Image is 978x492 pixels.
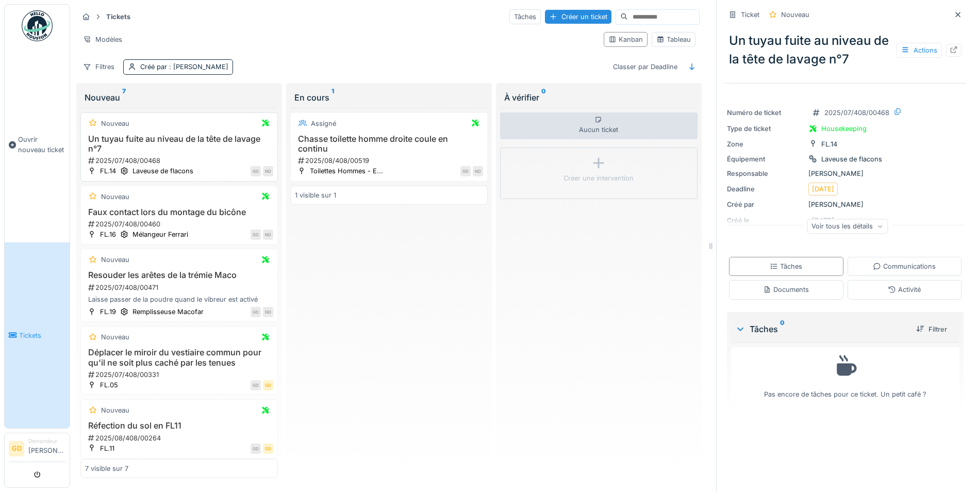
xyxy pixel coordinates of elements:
div: Zone [727,139,804,149]
div: Numéro de ticket [727,108,804,118]
div: Tâches [735,323,908,335]
div: GD [251,380,261,390]
div: 1 visible sur 1 [295,190,336,200]
span: Tickets [19,331,65,340]
div: Kanban [608,35,643,44]
div: GD [263,444,273,454]
div: Actions [897,43,942,58]
div: Remplisseuse Macofar [132,307,204,317]
h3: Chasse toilette homme droite coule en continu [295,134,483,154]
div: Responsable [727,169,804,178]
div: Nouveau [101,255,129,265]
div: [DATE] [812,184,834,194]
div: Nouveau [781,10,809,20]
div: Nouveau [101,192,129,202]
div: ND [263,166,273,176]
div: Aucun ticket [500,112,698,139]
span: Ouvrir nouveau ticket [18,135,65,154]
div: 2025/07/408/00468 [87,156,273,166]
div: Tâches [770,261,802,271]
div: Laveuse de flacons [821,154,882,164]
div: Créer un ticket [545,10,611,24]
img: Badge_color-CXgf-gQk.svg [22,10,53,41]
div: ND [263,307,273,317]
div: À vérifier [504,91,693,104]
div: Communications [873,261,936,271]
div: Toilettes Hommes - E... [310,166,383,176]
sup: 7 [122,91,126,104]
div: Voir tous les détails [807,219,888,234]
div: ND [473,166,483,176]
div: Laveuse de flacons [132,166,193,176]
div: Tableau [656,35,691,44]
div: FL.14 [821,139,837,149]
div: Nouveau [101,332,129,342]
h3: Un tuyau fuite au niveau de la tête de lavage n°7 [85,134,273,154]
li: [PERSON_NAME] [28,437,65,460]
div: Nouveau [101,119,129,128]
div: Filtres [78,59,119,74]
div: GD [460,166,471,176]
div: Créé par [727,200,804,209]
div: GD [251,166,261,176]
div: Créer une intervention [563,173,634,183]
h3: Réfection du sol en FL11 [85,421,273,431]
div: Classer par Deadline [608,59,682,74]
div: 2025/07/408/00460 [87,219,273,229]
div: 2025/07/408/00468 [824,108,889,118]
div: FL.16 [100,229,116,239]
li: GD [9,441,24,456]
div: Demandeur [28,437,65,445]
a: GD Demandeur[PERSON_NAME] [9,437,65,462]
span: : [PERSON_NAME] [167,63,228,71]
div: Ticket [741,10,759,20]
div: Deadline [727,184,804,194]
div: Équipement [727,154,804,164]
div: FL.11 [100,444,114,453]
sup: 0 [780,323,785,335]
div: GD [251,444,261,454]
div: GD [251,229,261,240]
div: FL.14 [100,166,116,176]
div: FL.19 [100,307,116,317]
h3: Déplacer le miroir du vestiaire commun pour qu'il ne soit plus caché par les tenues [85,348,273,367]
div: Activité [888,285,921,294]
div: Documents [763,285,809,294]
div: Housekeeping [821,124,867,134]
div: Créé par [140,62,228,72]
div: [PERSON_NAME] [727,169,964,178]
div: Type de ticket [727,124,804,134]
div: [PERSON_NAME] [727,200,964,209]
div: Nouveau [85,91,274,104]
div: Laisse passer de la poudre quand le vibreur est activé [85,294,273,304]
a: Ouvrir nouveau ticket [5,47,70,242]
div: 7 visible sur 7 [85,464,128,473]
div: 2025/07/408/00471 [87,283,273,292]
h3: Faux contact lors du montage du bicône [85,207,273,217]
sup: 0 [541,91,546,104]
div: GD [251,307,261,317]
div: FL.05 [100,380,118,390]
div: 2025/08/408/00519 [297,156,483,166]
div: Assigné [311,119,336,128]
a: Tickets [5,242,70,428]
div: Tâches [509,9,541,24]
div: 2025/08/408/00264 [87,433,273,443]
strong: Tickets [102,12,135,22]
div: Filtrer [912,322,951,336]
div: 2025/07/408/00331 [87,370,273,380]
div: Un tuyau fuite au niveau de la tête de lavage n°7 [725,27,966,73]
div: Nouveau [101,405,129,415]
div: Mélangeur Ferrari [132,229,188,239]
div: Pas encore de tâches pour ce ticket. Un petit café ? [738,352,953,400]
div: En cours [294,91,484,104]
div: ND [263,229,273,240]
div: Modèles [78,32,127,47]
h3: Resouder les arêtes de la trémie Maco [85,270,273,280]
div: GD [263,380,273,390]
sup: 1 [331,91,334,104]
